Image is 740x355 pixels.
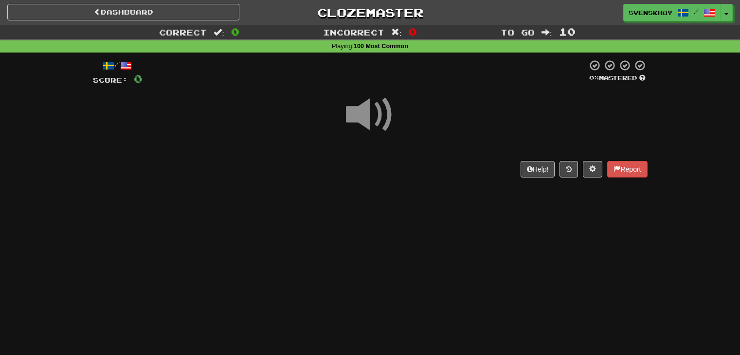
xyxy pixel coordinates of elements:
span: 0 % [589,74,599,82]
div: / [93,59,142,71]
div: Mastered [587,74,648,83]
span: To go [501,27,535,37]
button: Help! [521,161,555,177]
span: Correct [159,27,207,37]
a: Dashboard [7,4,239,20]
span: 0 [231,26,239,37]
span: SvenskHoy [629,8,672,17]
span: : [214,28,224,36]
span: : [391,28,402,36]
span: 10 [559,26,576,37]
strong: 100 Most Common [354,43,408,50]
a: Clozemaster [254,4,486,21]
button: Round history (alt+y) [560,161,578,177]
span: : [541,28,552,36]
a: SvenskHoy / [623,4,721,21]
button: Report [607,161,647,177]
span: 0 [134,72,142,85]
span: Score: [93,76,128,84]
span: 0 [409,26,417,37]
span: Incorrect [323,27,384,37]
span: / [694,8,699,15]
